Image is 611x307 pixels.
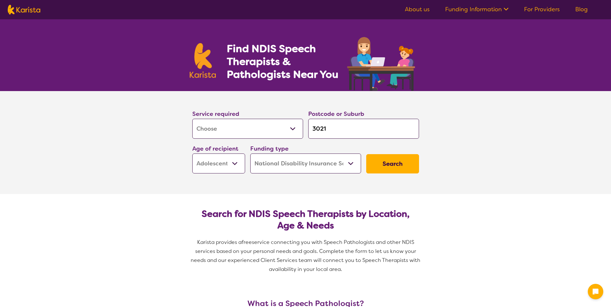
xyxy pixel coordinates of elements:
input: Type [308,119,419,139]
label: Service required [192,110,239,118]
a: Funding Information [445,5,509,13]
label: Age of recipient [192,145,238,153]
h2: Search for NDIS Speech Therapists by Location, Age & Needs [197,208,414,231]
img: speech-therapy [342,35,422,91]
a: For Providers [524,5,560,13]
img: Karista logo [8,5,40,14]
span: Karista provides a [197,239,242,246]
img: Karista logo [190,43,216,78]
button: Search [366,154,419,173]
label: Postcode or Suburb [308,110,364,118]
label: Funding type [250,145,289,153]
a: About us [405,5,430,13]
a: Blog [575,5,588,13]
span: free [242,239,252,246]
h1: Find NDIS Speech Therapists & Pathologists Near You [227,42,346,81]
span: service connecting you with Speech Pathologists and other NDIS services based on your personal ne... [191,239,422,273]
